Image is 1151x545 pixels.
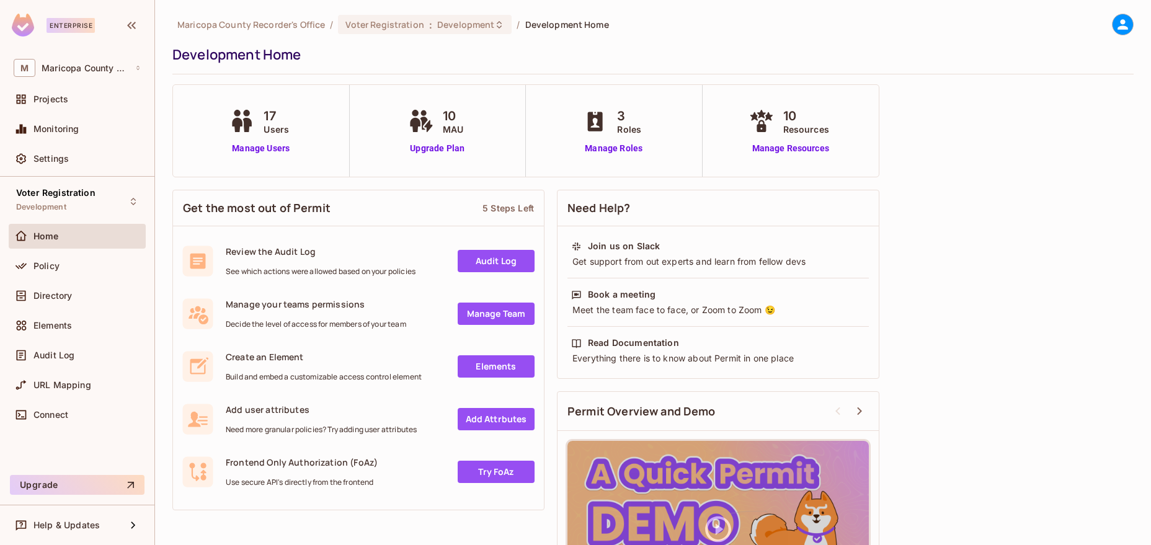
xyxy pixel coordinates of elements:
span: MAU [443,123,463,136]
span: 3 [617,107,641,125]
span: Elements [33,321,72,330]
span: See which actions were allowed based on your policies [226,267,416,277]
span: Use secure API's directly from the frontend [226,477,378,487]
li: / [330,19,333,30]
span: Settings [33,154,69,164]
span: Add user attributes [226,404,417,415]
span: Projects [33,94,68,104]
li: / [517,19,520,30]
a: Add Attrbutes [458,408,535,430]
a: Elements [458,355,535,378]
div: Development Home [172,45,1127,64]
a: Manage Team [458,303,535,325]
span: Monitoring [33,124,79,134]
span: Voter Registration [345,19,424,30]
span: Policy [33,261,60,271]
a: Manage Users [226,142,295,155]
span: Need more granular policies? Try adding user attributes [226,425,417,435]
span: 10 [443,107,463,125]
div: Book a meeting [588,288,655,301]
span: Frontend Only Authorization (FoAz) [226,456,378,468]
div: Meet the team face to face, or Zoom to Zoom 😉 [571,304,865,316]
span: Review the Audit Log [226,246,416,257]
span: Create an Element [226,351,422,363]
div: 5 Steps Left [482,202,534,214]
div: Join us on Slack [588,240,660,252]
span: Permit Overview and Demo [567,404,716,419]
div: Read Documentation [588,337,679,349]
a: Try FoAz [458,461,535,483]
div: Get support from out experts and learn from fellow devs [571,255,865,268]
span: Workspace: Maricopa County Recorder's Office [42,63,128,73]
span: Help & Updates [33,520,100,530]
span: Directory [33,291,72,301]
img: SReyMgAAAABJRU5ErkJggg== [12,14,34,37]
span: the active workspace [177,19,325,30]
span: 17 [264,107,289,125]
span: Roles [617,123,641,136]
a: Audit Log [458,250,535,272]
span: Connect [33,410,68,420]
span: Build and embed a customizable access control element [226,372,422,382]
span: Decide the level of access for members of your team [226,319,406,329]
span: Development [437,19,494,30]
span: Development [16,202,66,212]
a: Manage Resources [746,142,835,155]
span: Manage your teams permissions [226,298,406,310]
span: Resources [783,123,829,136]
div: Everything there is to know about Permit in one place [571,352,865,365]
span: Get the most out of Permit [183,200,331,216]
span: 10 [783,107,829,125]
span: Voter Registration [16,188,96,198]
span: Audit Log [33,350,74,360]
button: Upgrade [10,475,144,495]
span: Development Home [525,19,609,30]
div: Enterprise [47,18,95,33]
span: M [14,59,35,77]
span: : [429,20,433,30]
span: URL Mapping [33,380,91,390]
span: Need Help? [567,200,631,216]
a: Manage Roles [580,142,647,155]
span: Home [33,231,59,241]
span: Users [264,123,289,136]
a: Upgrade Plan [406,142,469,155]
